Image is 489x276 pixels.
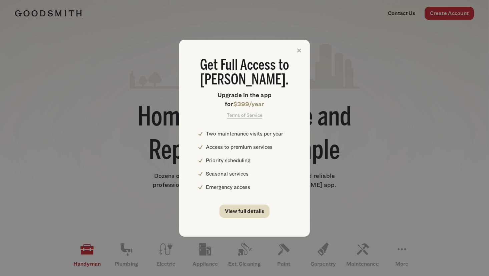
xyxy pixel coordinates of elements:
[206,183,291,191] li: Emergency access
[219,205,270,218] a: View full details
[206,143,291,151] li: Access to premium services
[206,157,291,165] li: Priority scheduling
[233,100,264,107] span: $399/year
[206,170,291,178] li: Seasonal services
[198,90,291,108] h4: Upgrade in the app for
[227,112,263,118] a: Terms of Service
[198,58,291,88] h2: Get Full Access to [PERSON_NAME].
[206,130,291,138] li: Two maintenance visits per year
